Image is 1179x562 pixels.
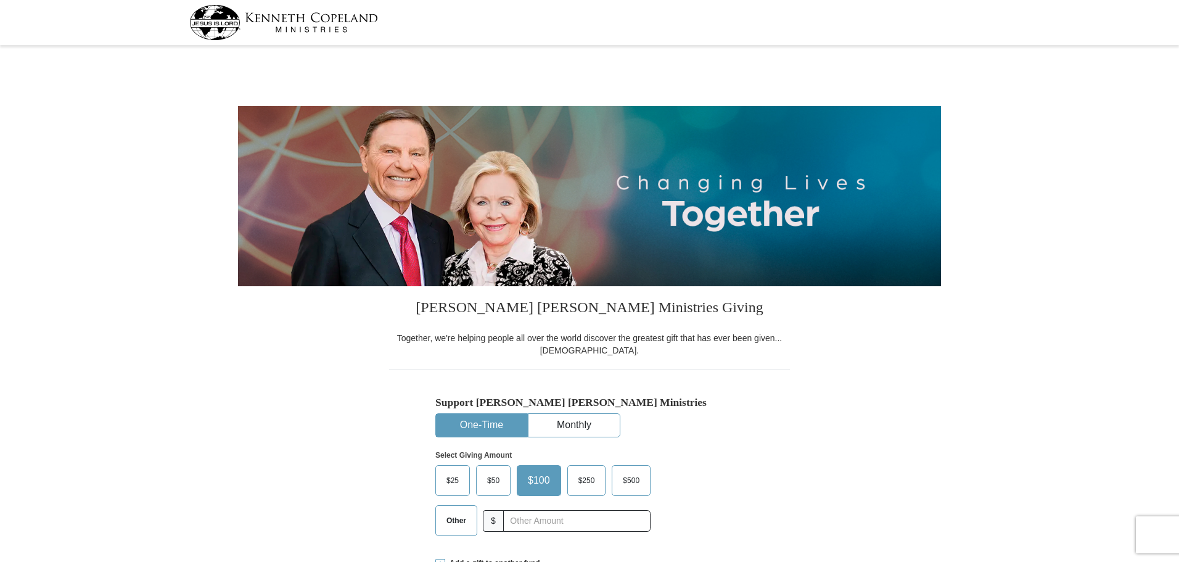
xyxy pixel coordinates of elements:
h3: [PERSON_NAME] [PERSON_NAME] Ministries Giving [389,286,790,332]
span: $ [483,510,504,532]
h5: Support [PERSON_NAME] [PERSON_NAME] Ministries [435,396,744,409]
span: $250 [572,471,601,490]
span: $500 [617,471,646,490]
img: kcm-header-logo.svg [189,5,378,40]
span: $100 [522,471,556,490]
span: Other [440,511,472,530]
span: $50 [481,471,506,490]
button: Monthly [528,414,620,437]
strong: Select Giving Amount [435,451,512,460]
div: Together, we're helping people all over the world discover the greatest gift that has ever been g... [389,332,790,357]
button: One-Time [436,414,527,437]
input: Other Amount [503,510,651,532]
span: $25 [440,471,465,490]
